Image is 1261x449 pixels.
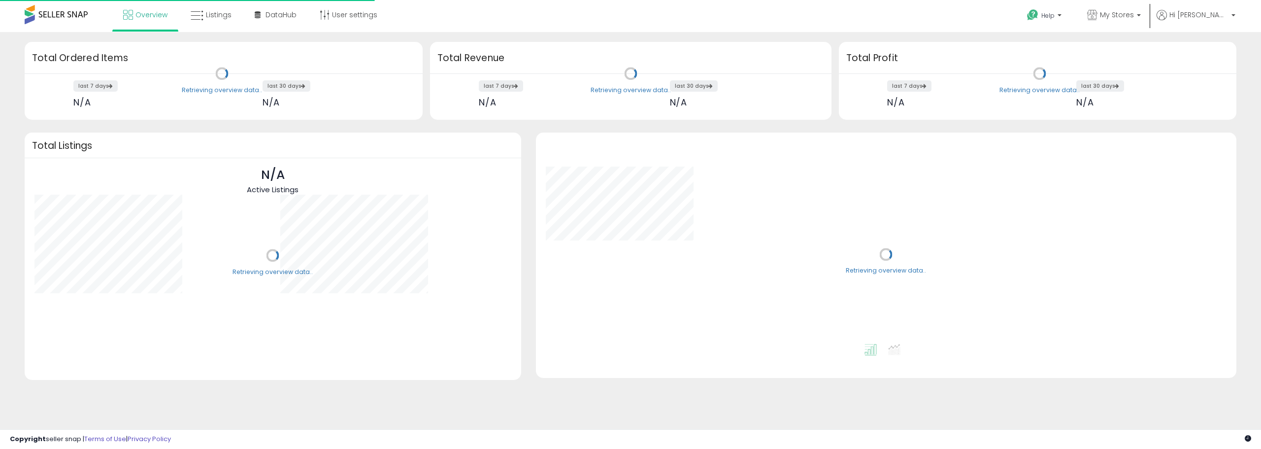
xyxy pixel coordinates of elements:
[10,435,171,444] div: seller snap | |
[1157,10,1235,32] a: Hi [PERSON_NAME]
[1169,10,1228,20] span: Hi [PERSON_NAME]
[1041,11,1055,20] span: Help
[1100,10,1134,20] span: My Stores
[135,10,167,20] span: Overview
[1019,1,1071,32] a: Help
[206,10,232,20] span: Listings
[10,434,46,444] strong: Copyright
[846,267,926,276] div: Retrieving overview data..
[84,434,126,444] a: Terms of Use
[591,86,671,95] div: Retrieving overview data..
[265,10,297,20] span: DataHub
[182,86,262,95] div: Retrieving overview data..
[999,86,1080,95] div: Retrieving overview data..
[1027,9,1039,21] i: Get Help
[232,268,313,276] div: Retrieving overview data..
[128,434,171,444] a: Privacy Policy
